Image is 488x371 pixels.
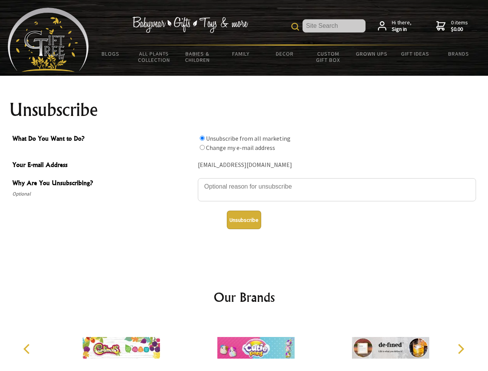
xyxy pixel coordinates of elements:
a: Grown Ups [350,46,393,62]
a: Family [219,46,263,62]
button: Previous [19,340,36,357]
a: 0 items$0.00 [436,19,468,33]
label: Unsubscribe from all marketing [206,134,291,142]
button: Unsubscribe [227,211,261,229]
input: What Do You Want to Do? [200,145,205,150]
a: Brands [437,46,481,62]
h1: Unsubscribe [9,100,479,119]
input: Site Search [303,19,366,32]
label: Change my e-mail address [206,144,275,151]
img: product search [291,23,299,31]
textarea: Why Are You Unsubscribing? [198,178,476,201]
span: Why Are You Unsubscribing? [12,178,194,189]
span: Your E-mail Address [12,160,194,171]
a: Babies & Children [176,46,219,68]
img: Babywear - Gifts - Toys & more [132,17,248,33]
a: Decor [263,46,306,62]
strong: $0.00 [451,26,468,33]
strong: Sign in [392,26,411,33]
h2: Our Brands [15,288,473,306]
span: What Do You Want to Do? [12,134,194,145]
a: Hi there,Sign in [378,19,411,33]
a: BLOGS [89,46,133,62]
div: [EMAIL_ADDRESS][DOMAIN_NAME] [198,159,476,171]
button: Next [452,340,469,357]
a: Custom Gift Box [306,46,350,68]
img: Babyware - Gifts - Toys and more... [8,8,89,72]
a: All Plants Collection [133,46,176,68]
span: Hi there, [392,19,411,33]
a: Gift Ideas [393,46,437,62]
span: 0 items [451,19,468,33]
input: What Do You Want to Do? [200,136,205,141]
span: Optional [12,189,194,199]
